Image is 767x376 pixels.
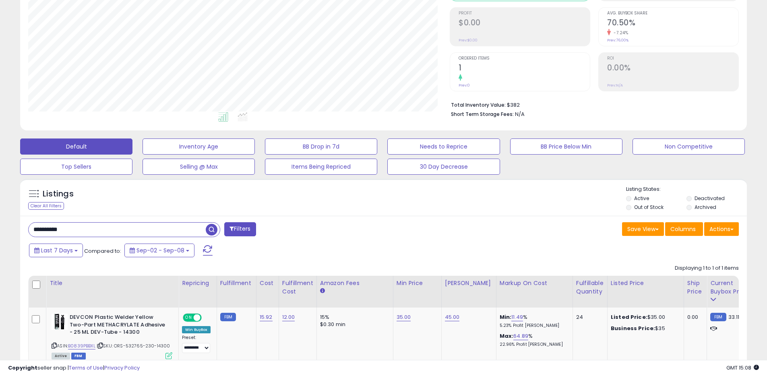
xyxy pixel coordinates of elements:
button: Save View [622,222,664,236]
button: BB Drop in 7d [265,138,377,155]
div: 0.00 [687,314,701,321]
b: Business Price: [611,324,655,332]
div: Amazon Fees [320,279,390,287]
th: The percentage added to the cost of goods (COGS) that forms the calculator for Min & Max prices. [496,276,573,308]
button: Top Sellers [20,159,132,175]
small: Amazon Fees. [320,287,325,295]
span: 33.11 [728,313,740,321]
span: OFF [201,314,213,321]
b: Short Term Storage Fees: [451,111,514,118]
div: Preset: [182,335,211,353]
b: Min: [500,313,512,321]
small: FBM [710,313,726,321]
div: seller snap | | [8,364,140,372]
b: DEVCON Plastic Welder Yellow Two-Part METHACRYLATE Adhesive - 25 ML DEV-Tube - 14300 [70,314,167,338]
label: Deactivated [695,195,725,202]
img: 31g+fJuFHcL._SL40_.jpg [52,314,68,330]
h2: 0.00% [607,63,738,74]
div: Ship Price [687,279,703,296]
span: N/A [515,110,525,118]
div: Fulfillment Cost [282,279,313,296]
small: -7.24% [611,30,628,36]
div: Min Price [397,279,438,287]
button: BB Price Below Min [510,138,622,155]
span: 2025-09-16 15:08 GMT [726,364,759,372]
div: Title [50,279,175,287]
a: 45.00 [445,313,460,321]
label: Active [634,195,649,202]
label: Archived [695,204,716,211]
p: 5.23% Profit [PERSON_NAME] [500,323,566,328]
span: ON [184,314,194,321]
span: Sep-02 - Sep-08 [136,246,184,254]
b: Total Inventory Value: [451,101,506,108]
li: $382 [451,99,733,109]
strong: Copyright [8,364,37,372]
h2: $0.00 [459,18,590,29]
a: 12.00 [282,313,295,321]
div: % [500,314,566,328]
a: 64.89 [513,332,528,340]
a: 11.49 [511,313,523,321]
span: Compared to: [84,247,121,255]
div: Fulfillable Quantity [576,279,604,296]
a: Terms of Use [69,364,103,372]
small: Prev: $0.00 [459,38,478,43]
span: Ordered Items [459,56,590,61]
div: [PERSON_NAME] [445,279,493,287]
small: FBM [220,313,236,321]
button: Non Competitive [633,138,745,155]
button: Filters [224,222,256,236]
button: Actions [704,222,739,236]
div: 15% [320,314,387,321]
div: $35 [611,325,678,332]
button: Default [20,138,132,155]
div: Cost [260,279,275,287]
p: Listing States: [626,186,747,193]
span: ROI [607,56,738,61]
span: Avg. Buybox Share [607,11,738,16]
b: Listed Price: [611,313,647,321]
span: Columns [670,225,696,233]
div: Fulfillment [220,279,253,287]
p: 22.96% Profit [PERSON_NAME] [500,342,566,347]
h5: Listings [43,188,74,200]
a: Privacy Policy [104,364,140,372]
label: Out of Stock [634,204,664,211]
button: 30 Day Decrease [387,159,500,175]
div: Listed Price [611,279,680,287]
button: Sep-02 - Sep-08 [124,244,194,257]
span: Last 7 Days [41,246,73,254]
div: 24 [576,314,601,321]
div: $0.30 min [320,321,387,328]
button: Columns [665,222,703,236]
div: Current Buybox Price [710,279,752,296]
h2: 70.50% [607,18,738,29]
div: Markup on Cost [500,279,569,287]
small: Prev: 76.00% [607,38,628,43]
a: 15.92 [260,313,273,321]
button: Inventory Age [143,138,255,155]
a: 35.00 [397,313,411,321]
button: Selling @ Max [143,159,255,175]
div: % [500,333,566,347]
div: $35.00 [611,314,678,321]
div: Win BuyBox [182,326,211,333]
button: Last 7 Days [29,244,83,257]
span: | SKU: ORS-532765-230-14300 [97,343,170,349]
div: Repricing [182,279,213,287]
button: Items Being Repriced [265,159,377,175]
small: Prev: 0 [459,83,470,88]
div: Displaying 1 to 1 of 1 items [675,264,739,272]
small: Prev: N/A [607,83,623,88]
a: B0839PBBXL [68,343,95,349]
b: Max: [500,332,514,340]
button: Needs to Reprice [387,138,500,155]
h2: 1 [459,63,590,74]
span: Profit [459,11,590,16]
div: Clear All Filters [28,202,64,210]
